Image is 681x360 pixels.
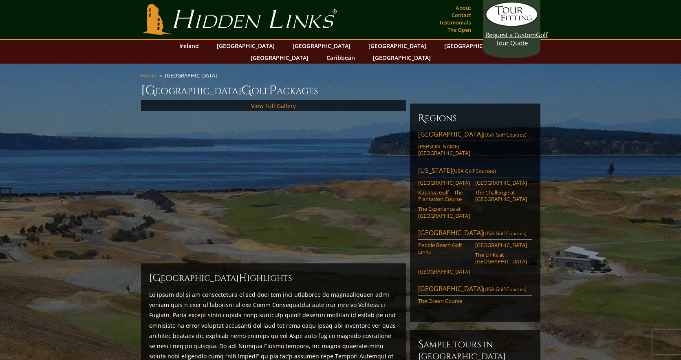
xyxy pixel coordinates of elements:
li: [GEOGRAPHIC_DATA] [165,72,220,79]
span: Request a Custom [485,31,536,39]
a: [GEOGRAPHIC_DATA](USA Golf Courses) [418,284,532,296]
a: [GEOGRAPHIC_DATA] [369,52,435,64]
span: G [241,82,251,99]
a: Caribbean [322,52,359,64]
a: Home [141,72,156,79]
a: Ireland [175,40,203,52]
span: (USA Golf Courses) [483,230,527,237]
a: [GEOGRAPHIC_DATA] [364,40,430,52]
h1: [GEOGRAPHIC_DATA] olf ackages [141,82,540,99]
a: Kapalua Golf – The Plantation Course [418,189,470,203]
span: (USA Golf Courses) [452,168,496,174]
a: [GEOGRAPHIC_DATA](USA Golf Courses) [418,130,532,141]
a: Pebble Beach Golf Links [418,242,470,255]
a: Testimonials [437,17,473,28]
span: H [239,272,247,285]
a: [GEOGRAPHIC_DATA] [440,40,506,52]
a: About [454,2,473,13]
span: (USA Golf Courses) [483,131,527,138]
a: [GEOGRAPHIC_DATA] [289,40,355,52]
h6: Regions [418,112,532,125]
a: [GEOGRAPHIC_DATA](USA Golf Courses) [418,228,532,240]
a: Contact [450,9,473,21]
a: [GEOGRAPHIC_DATA] [475,179,527,186]
a: The Experience at [GEOGRAPHIC_DATA] [418,205,470,219]
a: The Open [445,24,473,35]
a: The Ocean Course [418,298,470,304]
a: [GEOGRAPHIC_DATA] [213,40,279,52]
a: [PERSON_NAME][GEOGRAPHIC_DATA] [418,143,470,157]
a: View Full Gallery [251,102,296,110]
a: The Challenge at [GEOGRAPHIC_DATA] [475,189,527,203]
a: [US_STATE](USA Golf Courses) [418,166,532,177]
a: Request a CustomGolf Tour Quote [485,2,538,47]
span: P [269,82,277,99]
a: [GEOGRAPHIC_DATA] [418,268,470,275]
a: [GEOGRAPHIC_DATA] [475,242,527,248]
a: [GEOGRAPHIC_DATA] [418,179,470,186]
span: (USA Golf Courses) [483,286,527,293]
a: The Links at [GEOGRAPHIC_DATA] [475,252,527,265]
a: [GEOGRAPHIC_DATA] [247,52,313,64]
h2: [GEOGRAPHIC_DATA] ighlights [149,272,398,285]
